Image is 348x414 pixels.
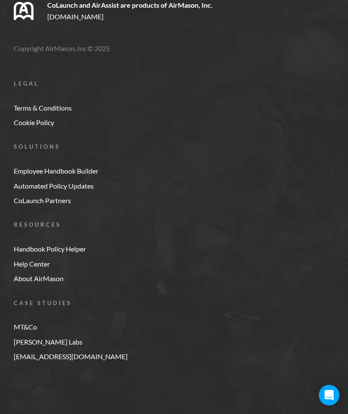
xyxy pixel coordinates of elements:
[14,45,345,52] p: Copyright AirMason, Inc © 2025
[14,167,345,175] a: Employee Handbook Builder
[14,323,345,331] a: MT&Co
[319,385,339,405] div: Open Intercom Messenger
[14,300,345,306] span: CASE STUDIES
[14,275,345,282] a: About AirMason
[14,104,345,112] a: Terms & Conditions
[14,119,345,126] a: Cookie Policy
[14,245,345,253] a: Handbook Policy Helper
[14,81,345,87] span: LEGAL
[14,144,345,150] span: SOLUTIONS
[14,1,34,21] img: airmason
[14,197,345,204] a: CoLaunch Partners
[14,222,345,228] span: RESOURCES
[14,338,345,346] a: [PERSON_NAME] Labs
[14,260,345,268] a: Help Center
[47,1,213,9] p: CoLaunch and AirAssist are products of AirMason, Inc.
[14,182,345,190] a: Automated Policy Updates
[47,13,213,21] p: [DOMAIN_NAME]
[14,353,345,360] a: [EMAIL_ADDRESS][DOMAIN_NAME]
